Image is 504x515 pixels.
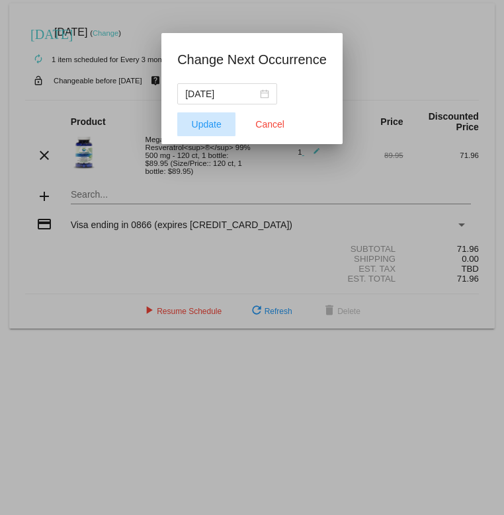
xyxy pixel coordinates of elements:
[241,112,299,136] button: Close dialog
[255,119,284,130] span: Cancel
[177,112,235,136] button: Update
[177,49,327,70] h1: Change Next Occurrence
[192,119,222,130] span: Update
[185,87,257,101] input: Select date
